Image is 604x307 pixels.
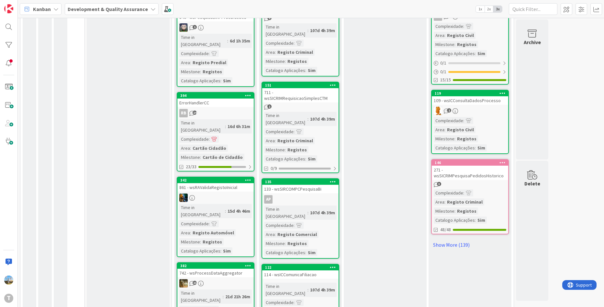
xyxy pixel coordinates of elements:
span: : [285,58,286,65]
div: Sim [306,155,317,162]
div: Area [264,231,275,238]
div: Registo Criminal [276,49,315,56]
div: Sim [221,77,232,84]
div: 0/1 [432,68,508,76]
img: LS [179,23,188,32]
div: Complexidade [264,128,294,135]
span: : [190,229,191,236]
span: 1 [193,25,197,29]
span: : [190,145,191,152]
div: 6d 1h 35m [228,37,252,44]
span: 0/9 [271,165,277,172]
div: 135 [262,179,339,185]
div: RB [179,109,188,117]
div: 146271 - wsSICRIMPesquisaPedidosHistorico [432,160,508,180]
div: 122114 - wsICComunicaFiliacao [262,265,339,279]
div: Time in [GEOGRAPHIC_DATA] [179,289,223,304]
span: : [275,137,276,144]
div: Area [434,198,444,206]
div: Milestone [264,240,285,247]
div: 109 - wsICConsultaDadosProcesso [432,96,508,105]
span: : [308,209,308,216]
span: : [444,126,445,133]
span: : [463,189,464,196]
span: 15/15 [440,77,451,83]
div: Complexidade [264,222,294,229]
span: : [190,59,191,66]
div: Sim [221,247,232,254]
span: : [200,154,201,161]
div: Catalogo Aplicações [264,155,305,162]
div: 394ErrorHandlerCC [177,93,254,107]
div: Milestone [264,146,285,153]
div: Registo Civil [445,32,475,39]
div: Milestone [434,41,454,48]
span: : [475,144,476,151]
div: 122 [262,265,339,270]
div: Delete [524,180,540,187]
div: Catalogo Aplicações [264,249,305,256]
span: : [294,299,295,306]
div: 711 - wsSICRIMRequisicaoSimplesCTM [262,88,339,102]
div: 122 [265,265,339,270]
span: : [305,249,306,256]
span: : [308,27,308,34]
span: 0 / 1 [440,68,446,75]
div: Catalogo Aplicações [434,50,475,57]
span: : [294,40,295,47]
div: Sim [306,67,317,74]
span: : [200,238,201,245]
div: 107d 4h 39m [308,115,337,123]
div: Cartão Cidadão [191,145,228,152]
span: 0 / 1 [440,60,446,66]
div: Catalogo Aplicações [434,217,475,224]
div: Registos [455,41,478,48]
div: Time in [GEOGRAPHIC_DATA] [179,34,227,48]
div: Registos [286,146,308,153]
div: 107d 4h 39m [308,286,337,293]
div: 382 [180,264,254,268]
span: : [225,123,226,130]
div: Area [434,126,444,133]
div: JC [177,279,254,288]
img: JC [179,194,188,202]
div: Complexidade [179,136,209,143]
div: Area [434,32,444,39]
div: Catalogo Aplicações [179,247,220,254]
img: DG [4,276,13,285]
div: Registos [286,240,308,247]
div: Milestone [434,135,454,142]
div: Time in [GEOGRAPHIC_DATA] [264,112,308,126]
div: 861 - wsRAValidaRegistoInicial [177,183,254,192]
div: 15d 4h 46m [226,207,252,215]
span: Support [14,1,29,9]
div: 146 [435,160,508,165]
img: RL [434,107,442,115]
span: : [454,41,455,48]
span: 1x [476,6,485,12]
div: Time in [GEOGRAPHIC_DATA] [179,204,225,218]
span: : [475,50,476,57]
div: 0/1 [432,59,508,67]
div: Registo Automóvel [191,229,236,236]
div: Sim [476,144,487,151]
div: 133 - wsSIRCOMPCPesquisaBi [262,185,339,193]
div: 151711 - wsSICRIMRequisicaoSimplesCTM [262,82,339,102]
div: Milestone [264,58,285,65]
span: : [223,293,224,300]
span: 14 [193,111,197,115]
div: Complexidade [264,40,294,47]
div: 107d 4h 39m [308,27,337,34]
div: Area [179,59,190,66]
span: 3 [437,182,441,186]
span: : [285,146,286,153]
div: Area [179,145,190,152]
div: 342861 - wsRAValidaRegistoInicial [177,177,254,192]
div: Complexidade [264,299,294,306]
div: 342 [177,177,254,183]
div: Milestone [179,238,200,245]
div: Registo Criminal [276,137,315,144]
span: : [444,32,445,39]
div: AP [264,195,273,204]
